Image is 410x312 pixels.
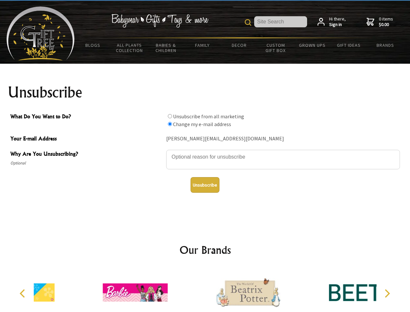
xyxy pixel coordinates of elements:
[168,114,172,118] input: What Do You Want to Do?
[329,16,346,28] span: Hi there,
[221,38,257,52] a: Decor
[367,16,393,28] a: 0 items$0.00
[148,38,184,57] a: Babies & Children
[16,286,31,301] button: Previous
[111,38,148,57] a: All Plants Collection
[75,38,111,52] a: BLOGS
[13,242,397,258] h2: Our Brands
[245,19,251,26] img: product search
[184,38,221,52] a: Family
[173,121,231,127] label: Change my e-mail address
[166,134,400,144] div: [PERSON_NAME][EMAIL_ADDRESS][DOMAIN_NAME]
[367,38,404,52] a: Brands
[380,286,394,301] button: Next
[10,159,163,167] span: Optional
[317,16,346,28] a: Hi there,Sign in
[10,150,163,159] span: Why Are You Unsubscribing?
[330,38,367,52] a: Gift Ideas
[329,22,346,28] strong: Sign in
[379,22,393,28] strong: $0.00
[111,14,208,28] img: Babywear - Gifts - Toys & more
[166,150,400,169] textarea: Why Are You Unsubscribing?
[191,177,219,193] button: Unsubscribe
[10,135,163,144] span: Your E-mail Address
[173,113,244,120] label: Unsubscribe from all marketing
[10,112,163,122] span: What Do You Want to Do?
[294,38,330,52] a: Grown Ups
[6,6,75,60] img: Babyware - Gifts - Toys and more...
[257,38,294,57] a: Custom Gift Box
[168,122,172,126] input: What Do You Want to Do?
[254,16,307,27] input: Site Search
[379,16,393,28] span: 0 items
[8,84,403,100] h1: Unsubscribe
